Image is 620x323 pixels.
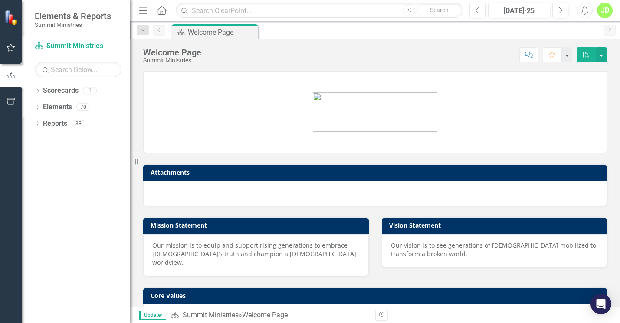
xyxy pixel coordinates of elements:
[151,292,603,299] h3: Core Values
[143,57,201,64] div: Summit Ministries
[76,104,90,111] div: 70
[242,311,288,319] div: Welcome Page
[43,102,72,112] a: Elements
[389,222,603,228] h3: Vision Statement
[491,6,547,16] div: [DATE]-25
[176,3,463,18] input: Search ClearPoint...
[139,311,166,320] span: Updater
[488,3,550,18] button: [DATE]-25
[35,21,111,28] small: Summit Ministries
[597,3,613,18] button: JD
[35,62,121,77] input: Search Below...
[72,120,85,127] div: 38
[151,169,603,176] h3: Attachments
[183,311,239,319] a: Summit Ministries
[171,310,369,320] div: »
[417,4,461,16] button: Search
[151,222,364,228] h3: Mission Statement
[35,41,121,51] a: Summit Ministries
[4,10,20,25] img: ClearPoint Strategy
[43,86,79,96] a: Scorecards
[391,241,598,258] p: Our vision is to see generations of [DEMOGRAPHIC_DATA] mobilized to transform a broken world.
[430,7,449,13] span: Search
[83,87,97,95] div: 1
[43,119,67,129] a: Reports
[313,92,437,132] img: Summit_Color%20(2).png
[152,241,356,267] span: Our mission is to equip and support rising generations to embrace [DEMOGRAPHIC_DATA]’s truth and ...
[590,294,611,314] div: Open Intercom Messenger
[188,27,256,38] div: Welcome Page
[143,48,201,57] div: Welcome Page
[35,11,111,21] span: Elements & Reports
